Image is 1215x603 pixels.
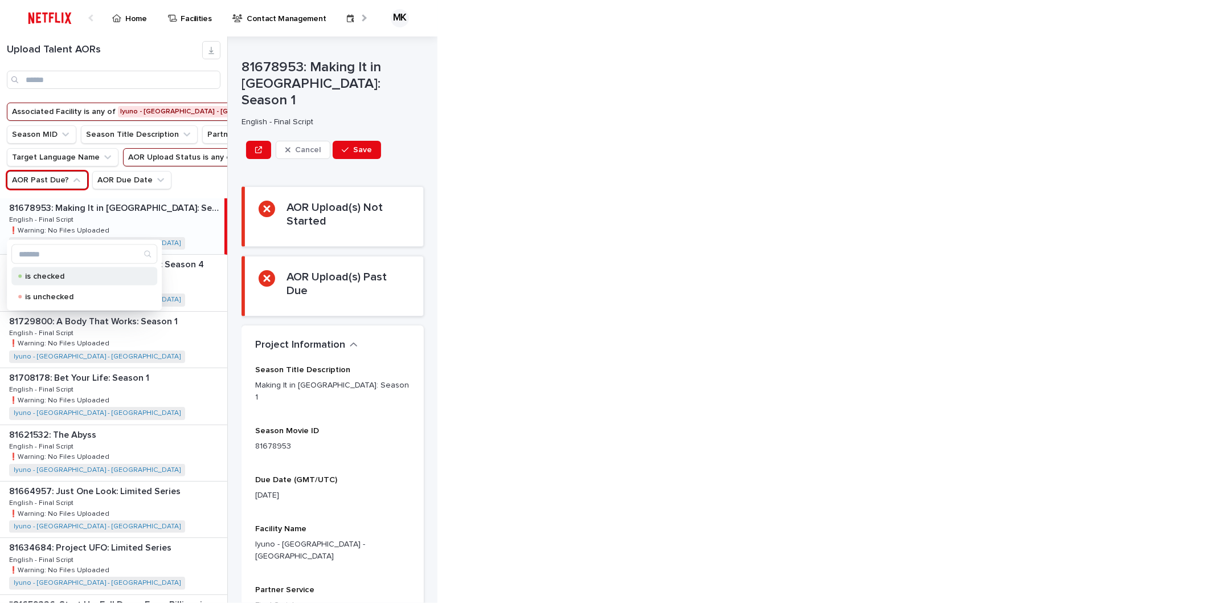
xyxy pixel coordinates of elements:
[255,441,410,453] p: 81678953
[81,125,198,144] button: Season Title Description
[255,339,358,352] button: Project Information
[276,141,330,159] button: Cancel
[25,293,139,301] p: is unchecked
[14,409,181,417] a: Iyuno - [GEOGRAPHIC_DATA] - [GEOGRAPHIC_DATA]
[255,366,350,374] span: Season Title Description
[9,451,112,461] p: ❗️Warning: No Files Uploaded
[7,44,202,56] h1: Upload Talent AORs
[9,314,180,327] p: 81729800: A Body That Works: Season 1
[9,225,112,235] p: ❗️Warning: No Files Uploaded
[7,148,118,166] button: Target Language Name
[287,270,410,298] h2: AOR Upload(s) Past Due
[9,201,222,214] p: 81678953: Making It in [GEOGRAPHIC_DATA]: Season 1
[23,7,77,30] img: ifQbXi3ZQGMSEF7WDB7W
[9,337,112,348] p: ❗️Warning: No Files Uploaded
[255,380,410,404] p: Making It in [GEOGRAPHIC_DATA]: Season 1
[255,586,314,594] span: Partner Service
[9,441,76,451] p: English - Final Script
[9,508,112,518] p: ❗️Warning: No Files Uploaded
[9,370,152,384] p: 81708178: Bet Your Life: Season 1
[255,490,410,502] p: [DATE]
[9,214,76,224] p: English - Final Script
[255,427,319,435] span: Season Movie ID
[14,353,181,361] a: Iyuno - [GEOGRAPHIC_DATA] - [GEOGRAPHIC_DATA]
[202,125,305,144] button: Partner Service Type
[14,579,181,587] a: Iyuno - [GEOGRAPHIC_DATA] - [GEOGRAPHIC_DATA]
[9,394,112,405] p: ❗️Warning: No Files Uploaded
[9,540,174,553] p: 81634684: Project UFO: Limited Series
[333,141,381,159] button: Save
[11,245,157,264] div: Search
[14,466,181,474] a: Iyuno - [GEOGRAPHIC_DATA] - [GEOGRAPHIC_DATA]
[255,525,306,533] span: Facility Name
[7,171,88,189] button: AOR Past Due?
[255,476,337,484] span: Due Date (GMT/UTC)
[9,484,183,497] p: 81664957: Just One Look: Limited Series
[25,272,139,280] p: is checked
[391,9,409,27] div: MK
[9,554,76,564] p: English - Final Script
[7,125,76,144] button: Season MID
[123,148,297,166] button: AOR Upload Status
[287,201,410,228] h2: AOR Upload(s) Not Started
[9,327,76,337] p: English - Final Script
[14,523,181,531] a: Iyuno - [GEOGRAPHIC_DATA] - [GEOGRAPHIC_DATA]
[9,497,76,507] p: English - Final Script
[9,564,112,575] p: ❗️Warning: No Files Uploaded
[92,171,171,189] button: AOR Due Date
[295,146,321,154] span: Cancel
[12,245,157,263] input: Search
[242,59,424,108] p: 81678953: Making It in [GEOGRAPHIC_DATA]: Season 1
[242,117,419,127] p: English - Final Script
[9,384,76,394] p: English - Final Script
[255,539,410,563] p: Iyuno - [GEOGRAPHIC_DATA] - [GEOGRAPHIC_DATA]
[7,71,220,89] input: Search
[7,103,310,121] button: Associated Facility
[255,339,345,352] h2: Project Information
[353,146,372,154] span: Save
[9,427,99,441] p: 81621532: The Abyss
